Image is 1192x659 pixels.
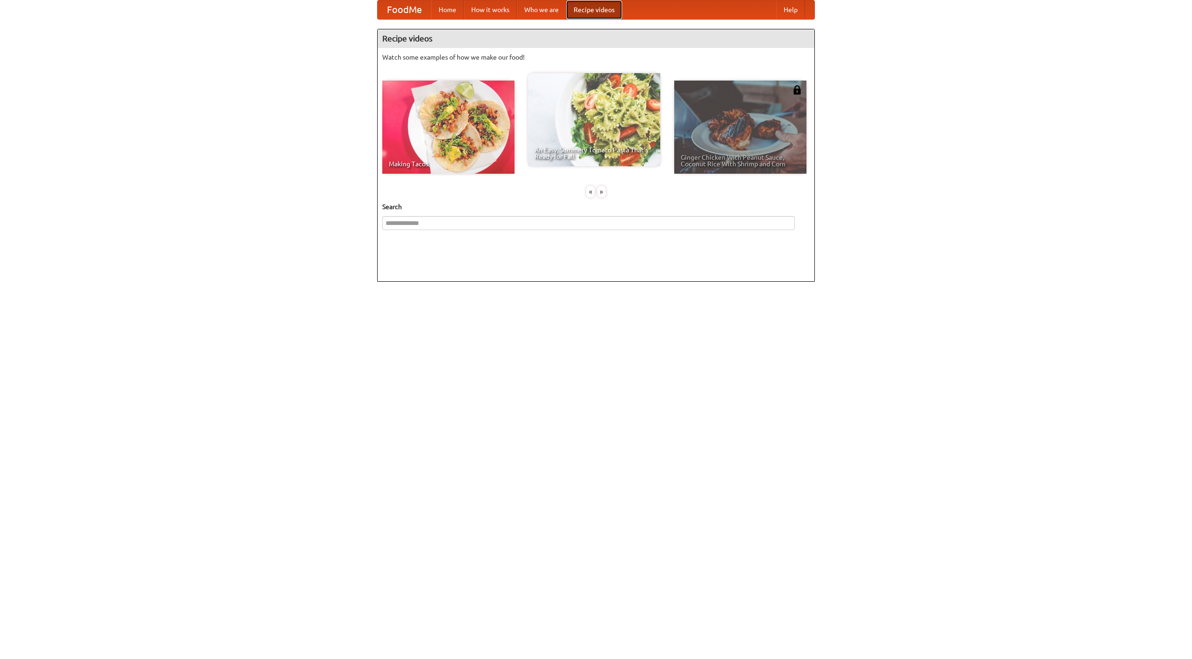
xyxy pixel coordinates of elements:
img: 483408.png [792,85,802,95]
span: Making Tacos [389,161,508,167]
a: An Easy, Summery Tomato Pasta That's Ready for Fall [528,73,660,166]
p: Watch some examples of how we make our food! [382,53,810,62]
a: Help [776,0,805,19]
a: How it works [464,0,517,19]
a: Who we are [517,0,566,19]
div: « [586,186,595,197]
h5: Search [382,202,810,211]
a: Making Tacos [382,81,515,174]
h4: Recipe videos [378,29,814,48]
a: Home [431,0,464,19]
span: An Easy, Summery Tomato Pasta That's Ready for Fall [535,147,654,160]
a: FoodMe [378,0,431,19]
div: » [597,186,606,197]
a: Recipe videos [566,0,622,19]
